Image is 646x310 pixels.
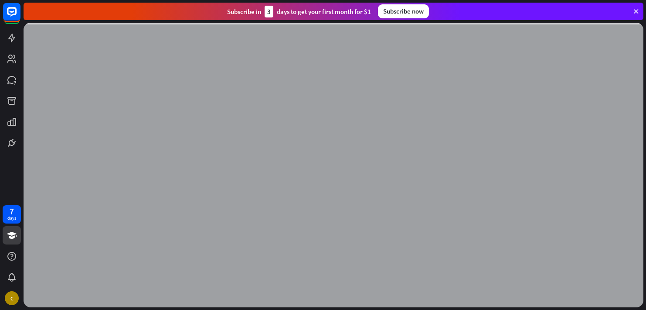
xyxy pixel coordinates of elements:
div: C [5,291,19,305]
div: Subscribe in days to get your first month for $1 [227,6,371,17]
div: Subscribe now [378,4,429,18]
div: 7 [10,207,14,215]
a: 7 days [3,205,21,224]
div: 3 [265,6,273,17]
div: days [7,215,16,221]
